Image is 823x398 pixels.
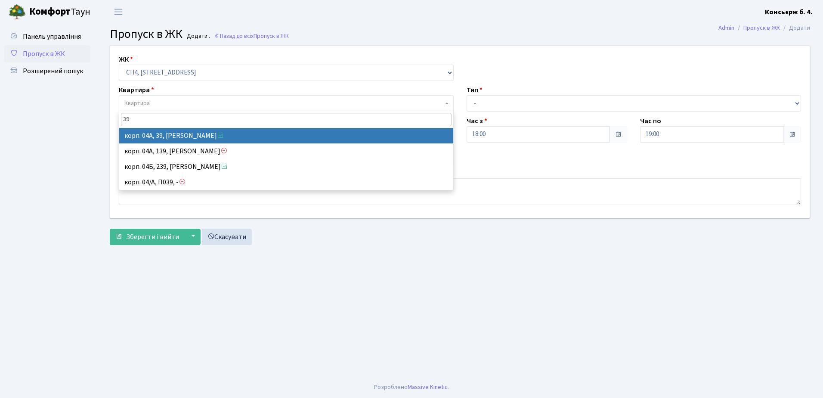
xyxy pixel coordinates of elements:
[4,28,90,45] a: Панель управління
[202,229,252,245] a: Скасувати
[119,54,133,65] label: ЖК
[374,382,449,392] div: Розроблено .
[110,229,185,245] button: Зберегти і вийти
[23,66,83,76] span: Розширений пошук
[254,32,289,40] span: Пропуск в ЖК
[640,116,661,126] label: Час по
[119,85,154,95] label: Квартира
[110,25,183,43] span: Пропуск в ЖК
[718,23,734,32] a: Admin
[23,49,65,59] span: Пропуск в ЖК
[29,5,90,19] span: Таун
[29,5,71,19] b: Комфорт
[467,85,483,95] label: Тип
[4,45,90,62] a: Пропуск в ЖК
[743,23,780,32] a: Пропуск в ЖК
[124,99,150,108] span: Квартира
[780,23,810,33] li: Додати
[119,159,453,174] li: корп. 04Б, 239, [PERSON_NAME]
[126,232,179,242] span: Зберегти і вийти
[9,3,26,21] img: logo.png
[765,7,813,17] a: Консьєрж б. 4.
[185,33,210,40] small: Додати .
[705,19,823,37] nav: breadcrumb
[23,32,81,41] span: Панель управління
[4,62,90,80] a: Розширений пошук
[119,128,453,143] li: корп. 04А, 39, [PERSON_NAME]
[214,32,289,40] a: Назад до всіхПропуск в ЖК
[408,382,448,392] a: Massive Kinetic
[108,5,129,19] button: Переключити навігацію
[119,143,453,159] li: корп. 04А, 139, [PERSON_NAME]
[467,116,487,126] label: Час з
[119,174,453,190] li: корп. 04/А, П039, -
